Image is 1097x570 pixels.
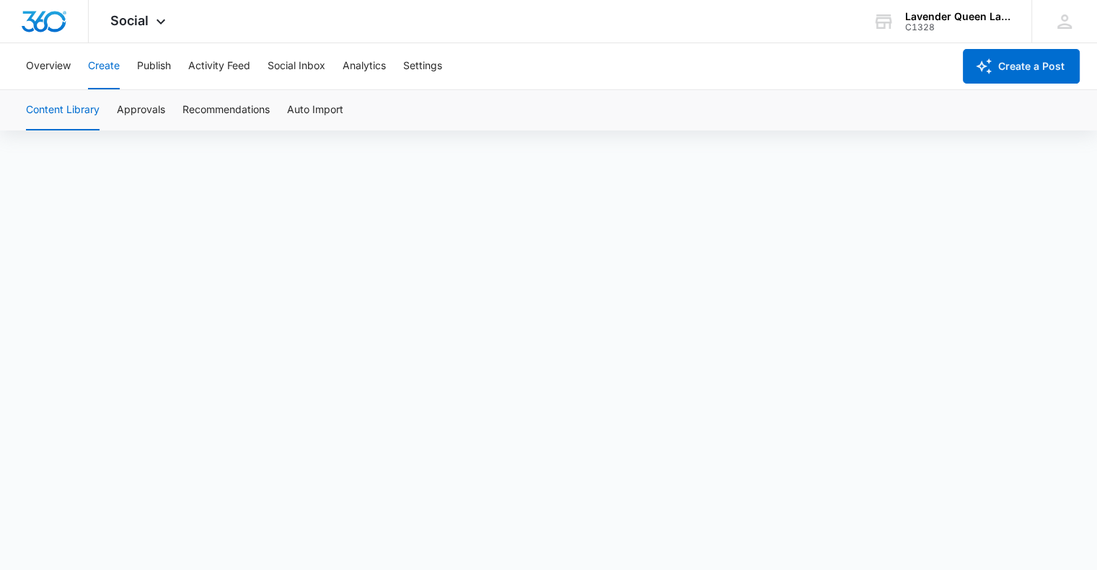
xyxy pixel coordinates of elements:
button: Recommendations [182,90,270,130]
button: Approvals [117,90,165,130]
button: Analytics [343,43,386,89]
button: Create [88,43,120,89]
button: Auto Import [287,90,343,130]
button: Settings [403,43,442,89]
span: Social [110,13,149,28]
button: Social Inbox [268,43,325,89]
button: Activity Feed [188,43,250,89]
div: account name [905,11,1010,22]
button: Overview [26,43,71,89]
div: account id [905,22,1010,32]
button: Content Library [26,90,100,130]
button: Publish [137,43,171,89]
button: Create a Post [963,49,1080,84]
